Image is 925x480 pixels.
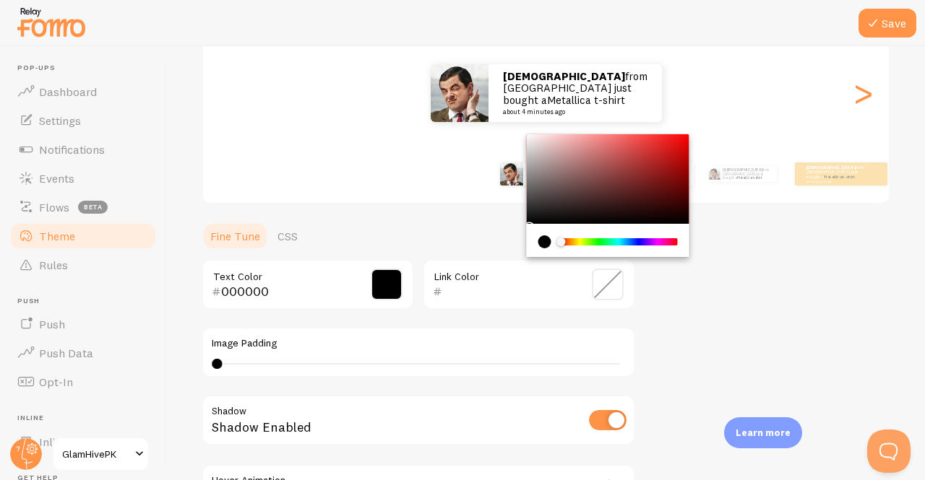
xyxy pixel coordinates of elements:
a: CSS [269,222,306,250]
a: Push Data [9,339,158,367]
strong: [DEMOGRAPHIC_DATA] [723,167,762,172]
div: Next slide [854,41,872,145]
span: Push Data [39,346,93,360]
span: Opt-In [39,375,73,389]
span: Theme [39,229,75,243]
a: Push [9,310,158,339]
div: Learn more [724,417,802,448]
iframe: Help Scout Beacon - Open [867,429,911,473]
span: Rules [39,258,68,272]
a: Fine Tune [202,222,269,250]
a: Opt-In [9,367,158,396]
span: Flows [39,200,69,214]
label: Image Padding [212,337,625,350]
img: Fomo [709,168,720,180]
span: Dashboard [39,84,97,99]
a: Events [9,164,158,193]
span: Events [39,171,74,186]
img: Fomo [500,162,523,186]
a: Metallica t-shirt [824,174,855,180]
a: Inline [9,427,158,456]
img: Fomo [431,64,489,122]
img: fomo-relay-logo-orange.svg [15,4,87,40]
p: from [GEOGRAPHIC_DATA] just bought a [806,165,864,183]
a: Rules [9,250,158,279]
span: GlamHivePK [62,445,131,463]
div: Shadow Enabled [202,395,635,448]
div: current color is #000000 [538,235,551,248]
a: Notifications [9,135,158,164]
p: Learn more [736,426,791,440]
span: Settings [39,113,81,128]
a: Metallica t-shirt [737,175,762,180]
span: Inline [17,414,158,423]
span: Pop-ups [17,64,158,73]
strong: [DEMOGRAPHIC_DATA] [806,165,856,170]
a: Flows beta [9,193,158,222]
small: about 4 minutes ago [503,108,643,115]
a: GlamHivePK [52,437,150,471]
p: from [GEOGRAPHIC_DATA] just bought a [723,166,771,182]
span: beta [78,201,108,214]
span: Push [39,317,65,331]
a: Theme [9,222,158,250]
span: Notifications [39,142,105,157]
small: about 4 minutes ago [806,180,863,183]
strong: [DEMOGRAPHIC_DATA] [503,69,625,83]
div: Chrome color picker [527,134,689,257]
a: Dashboard [9,77,158,106]
span: Push [17,297,158,306]
a: Settings [9,106,158,135]
span: Inline [39,435,67,449]
p: from [GEOGRAPHIC_DATA] just bought a [503,71,647,115]
a: Metallica t-shirt [547,93,625,107]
